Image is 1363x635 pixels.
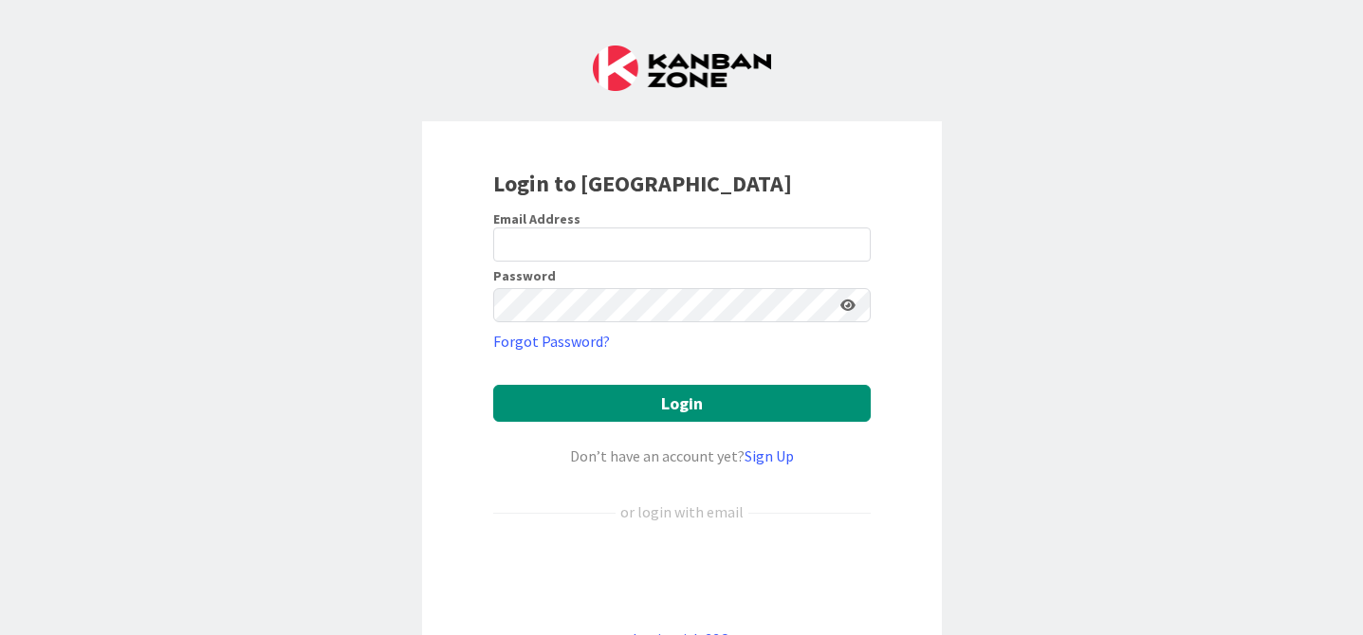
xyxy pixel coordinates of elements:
[493,169,792,198] b: Login to [GEOGRAPHIC_DATA]
[593,45,771,91] img: Kanban Zone
[493,385,871,422] button: Login
[484,554,880,596] iframe: To enrich screen reader interactions, please activate Accessibility in Grammarly extension settings
[493,210,580,227] label: Email Address
[616,500,748,523] div: or login with email
[745,446,794,465] a: Sign Up
[493,444,871,467] div: Don’t have an account yet?
[493,269,556,282] label: Password
[493,330,610,353] a: Forgot Password?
